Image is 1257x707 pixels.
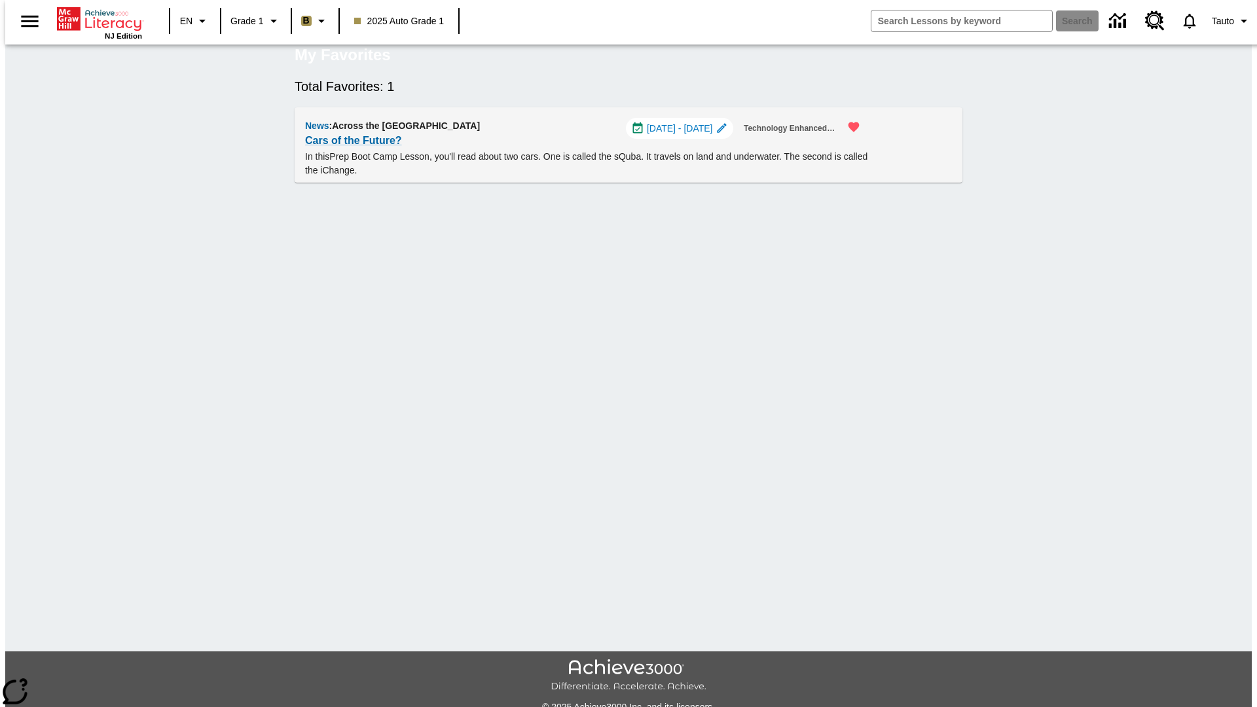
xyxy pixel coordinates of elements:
[10,2,49,41] button: Open side menu
[295,45,391,65] h5: My Favorites
[295,76,962,97] h6: Total Favorites: 1
[551,659,706,693] img: Achieve3000 Differentiate Accelerate Achieve
[57,6,142,32] a: Home
[647,122,713,136] span: [DATE] - [DATE]
[839,113,868,141] button: Remove from Favorites
[1207,9,1257,33] button: Profile/Settings
[105,32,142,40] span: NJ Edition
[225,9,287,33] button: Grade: Grade 1, Select a grade
[738,118,842,139] button: Technology Enhanced Item
[1137,3,1173,39] a: Resource Center, Will open in new tab
[871,10,1052,31] input: search field
[626,118,733,139] div: Jul 01 - Aug 01 Choose Dates
[303,12,310,29] span: B
[1173,4,1207,38] a: Notifications
[296,9,335,33] button: Boost Class color is light brown. Change class color
[180,14,192,28] span: EN
[305,132,402,150] a: Cars of the Future?
[329,120,481,131] span: : Across the [GEOGRAPHIC_DATA]
[1101,3,1137,39] a: Data Center
[174,9,216,33] button: Language: EN, Select a language
[1212,14,1234,28] span: Tauto
[305,151,867,175] testabrev: Prep Boot Camp Lesson, you'll read about two cars. One is called the sQuba. It travels on land an...
[57,5,142,40] div: Home
[230,14,264,28] span: Grade 1
[744,122,837,136] span: Technology Enhanced Item
[354,14,445,28] span: 2025 Auto Grade 1
[305,120,329,131] span: News
[305,150,868,177] p: In this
